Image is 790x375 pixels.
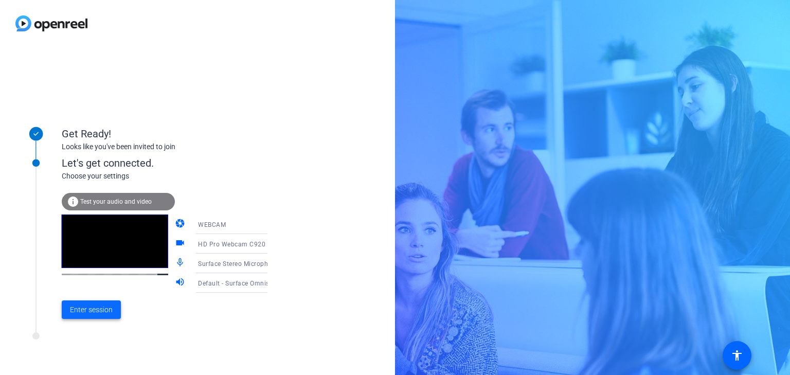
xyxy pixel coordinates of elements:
[62,155,289,171] div: Let's get connected.
[62,300,121,319] button: Enter session
[731,349,743,362] mat-icon: accessibility
[198,259,379,267] span: Surface Stereo Microphones (Surface High Definition Audio)
[62,171,289,182] div: Choose your settings
[67,195,79,208] mat-icon: info
[175,257,187,270] mat-icon: mic_none
[198,240,304,248] span: HD Pro Webcam C920 (046d:082d)
[62,126,267,141] div: Get Ready!
[175,218,187,230] mat-icon: camera
[198,279,407,287] span: Default - Surface Omnisonic Speakers (Surface High Definition Audio)
[175,277,187,289] mat-icon: volume_up
[198,221,226,228] span: WEBCAM
[70,305,113,315] span: Enter session
[62,141,267,152] div: Looks like you've been invited to join
[175,238,187,250] mat-icon: videocam
[80,198,152,205] span: Test your audio and video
